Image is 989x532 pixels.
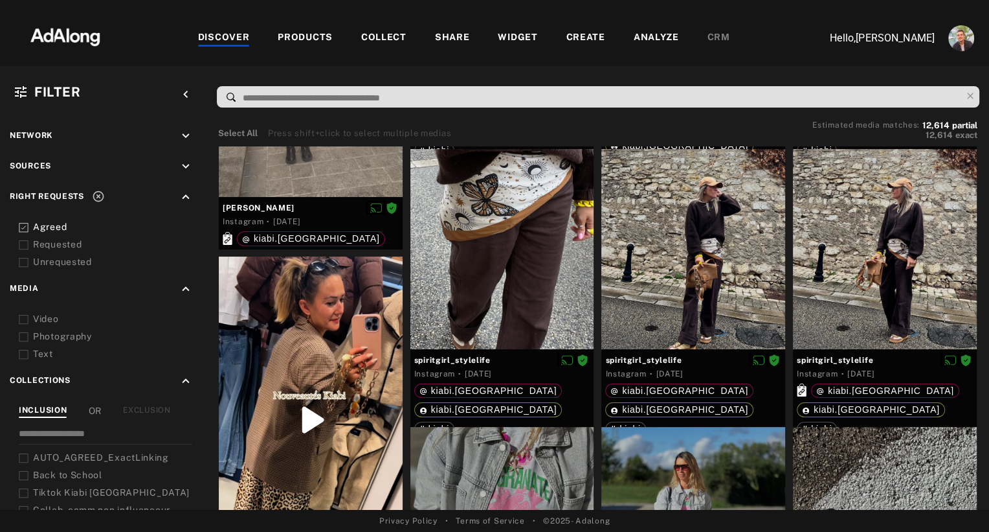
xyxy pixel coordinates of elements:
svg: Exact products linked [223,232,232,245]
time: 2025-09-22T15:56:31.000Z [847,369,874,378]
div: kiabi [610,424,640,434]
img: ACg8ocLjEk1irI4XXb49MzUGwa4F_C3PpCyg-3CPbiuLEZrYEA=s96-c [948,25,974,51]
span: spiritgirl_stylelife [797,354,973,366]
div: Instagram [797,368,838,380]
div: kiabi.france [610,386,748,395]
div: Unrequested [33,255,197,269]
button: Disable diffusion on this media [940,353,960,367]
a: Terms of Service [456,515,524,527]
span: © 2025 - Adalong [543,515,610,527]
div: kiabi.france [242,234,380,243]
div: kiabi.france [610,405,748,414]
div: Agreed [33,220,197,234]
span: AUTO_AGREED_ExactLinking [33,452,169,463]
div: Video [33,312,197,326]
div: kiabi.france [802,405,940,414]
div: kiabi.france [419,386,557,395]
div: Text [33,347,197,361]
div: kiabi [802,146,832,155]
span: kiabi.[GEOGRAPHIC_DATA] [622,386,748,396]
div: kiabi [802,424,832,434]
i: keyboard_arrow_down [179,129,193,143]
i: keyboard_arrow_down [179,159,193,174]
div: Instagram [605,368,646,380]
span: Tiktok Kiabi [GEOGRAPHIC_DATA] [33,487,190,498]
span: Rights agreed [386,203,397,212]
span: Collections [10,376,71,385]
button: Disable diffusion on this media [749,353,768,367]
div: PRODUCTS [278,30,333,46]
div: DISCOVER [198,30,250,46]
i: keyboard_arrow_up [179,190,193,204]
div: kiabi.france [419,405,557,414]
span: Rights agreed [577,355,588,364]
span: spiritgirl_stylelife [414,354,590,366]
i: keyboard_arrow_left [179,87,193,102]
div: Instagram [223,216,263,227]
div: Press shift+click to select multiple medias [268,127,451,140]
button: Disable diffusion on this media [557,353,577,367]
time: 2025-09-22T15:56:31.000Z [465,369,492,378]
time: 2025-09-22T15:56:31.000Z [656,369,683,378]
span: · [650,369,653,379]
div: CRM [707,30,730,46]
button: Account settings [945,22,977,54]
span: · [458,369,461,379]
div: ANALYZE [634,30,679,46]
span: Right Requests [10,192,84,201]
span: Estimated media matches: [812,121,920,130]
span: Sources [10,161,51,170]
span: 12,614 [926,130,953,140]
span: kiabi.[GEOGRAPHIC_DATA] [828,386,954,396]
span: Network [10,131,53,140]
div: kiabi [419,424,449,434]
span: Media [10,284,39,293]
div: CREATE [566,30,605,46]
span: kiabi.[GEOGRAPHIC_DATA] [431,404,557,415]
i: keyboard_arrow_up [179,282,193,296]
span: [PERSON_NAME] [223,202,399,214]
div: COLLECT [361,30,406,46]
div: EXCLUSION [123,404,170,418]
div: kiabi.france [610,141,748,150]
span: 12,614 [922,121,950,130]
span: Rights agreed [960,355,972,364]
a: Privacy Policy [379,515,438,527]
span: kiabi.[GEOGRAPHIC_DATA] [622,404,748,415]
span: Rights agreed [768,355,780,364]
time: 2025-09-22T19:14:01.000Z [273,217,300,226]
div: WIDGET [498,30,537,46]
span: kiabi.[GEOGRAPHIC_DATA] [254,233,380,244]
div: INCLUSION [19,404,67,418]
span: • [533,515,536,527]
svg: Exact products linked [797,384,806,397]
p: Hello, [PERSON_NAME] [805,30,935,46]
span: spiritgirl_stylelife [605,354,781,366]
span: Back to School [33,470,102,480]
button: Select All [218,127,258,140]
div: SHARE [435,30,470,46]
span: OR [89,404,102,418]
button: Disable diffusion on this media [366,201,386,214]
img: 63233d7d88ed69de3c212112c67096b6.png [8,16,122,55]
i: keyboard_arrow_up [179,374,193,388]
button: 12,614exact [812,129,977,142]
span: · [267,216,270,227]
div: kiabi [419,146,449,155]
div: Photography [33,330,197,343]
iframe: Chat Widget [924,470,989,532]
span: kiabi.[GEOGRAPHIC_DATA] [622,141,748,151]
div: Instagram [414,368,455,380]
div: Requested [33,238,197,251]
div: kiabi.france [816,386,954,395]
span: Filter [34,84,80,100]
button: 12,614partial [922,122,977,129]
span: kiabi.[GEOGRAPHIC_DATA] [431,386,557,396]
span: kiabi.[GEOGRAPHIC_DATA] [814,404,940,415]
span: · [841,369,844,379]
span: Collab_comm non influenceur [33,505,170,515]
span: • [445,515,449,527]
